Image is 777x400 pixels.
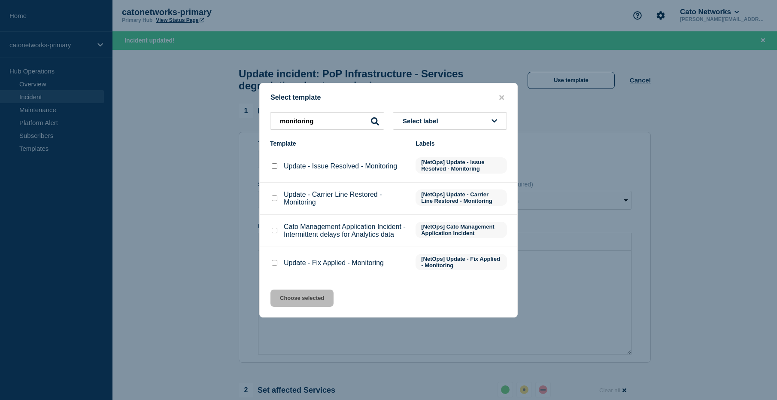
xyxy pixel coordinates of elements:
button: close button [497,94,507,102]
input: Search templates & labels [270,112,384,130]
p: Update - Carrier Line Restored - Monitoring [284,191,407,206]
span: Select label [403,117,442,125]
p: Update - Issue Resolved - Monitoring [284,162,397,170]
div: Labels [416,140,507,147]
div: Template [270,140,407,147]
span: [NetOps] Update - Issue Resolved - Monitoring [416,157,507,174]
input: Update - Issue Resolved - Monitoring checkbox [272,163,277,169]
div: Select template [260,94,517,102]
span: [NetOps] Cato Management Application Incident [416,222,507,238]
input: Update - Fix Applied - Monitoring checkbox [272,260,277,266]
input: Cato Management Application Incident - Intermittent delays for Analytics data checkbox [272,228,277,233]
button: Select label [393,112,507,130]
p: Update - Fix Applied - Monitoring [284,259,384,267]
span: [NetOps] Update - Carrier Line Restored - Monitoring [416,189,507,206]
span: [NetOps] Update - Fix Applied - Monitoring [416,254,507,270]
p: Cato Management Application Incident - Intermittent delays for Analytics data [284,223,407,238]
input: Update - Carrier Line Restored - Monitoring checkbox [272,195,277,201]
button: Choose selected [270,290,334,307]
